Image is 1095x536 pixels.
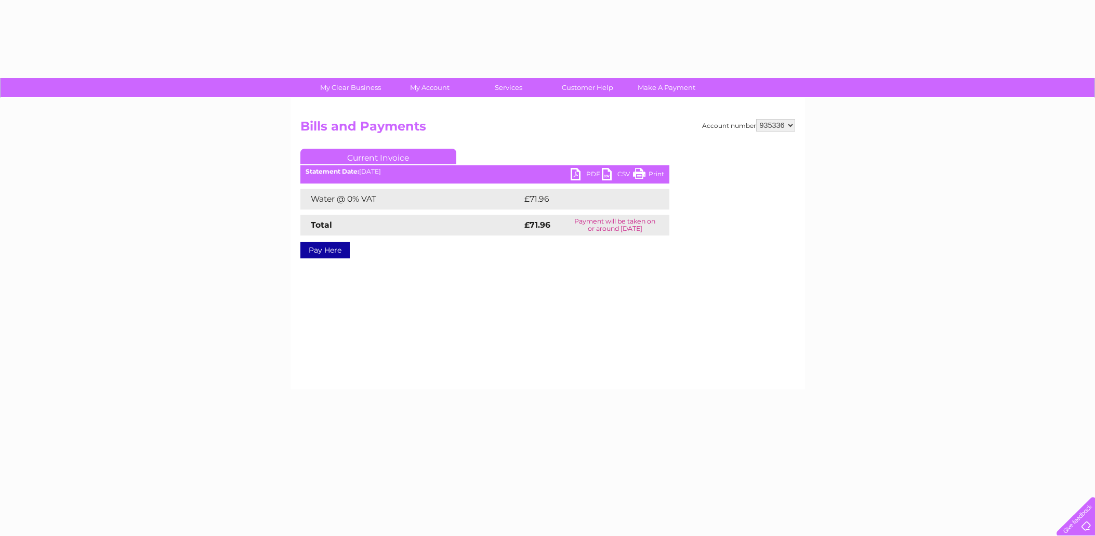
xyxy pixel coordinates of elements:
h2: Bills and Payments [300,119,795,139]
strong: £71.96 [524,220,550,230]
a: Pay Here [300,242,350,258]
a: My Clear Business [308,78,393,97]
div: Account number [702,119,795,132]
td: Payment will be taken on or around [DATE] [561,215,669,236]
td: Water @ 0% VAT [300,189,522,210]
b: Statement Date: [306,167,359,175]
a: Make A Payment [624,78,709,97]
a: CSV [602,168,633,183]
strong: Total [311,220,332,230]
div: [DATE] [300,168,669,175]
a: Services [466,78,551,97]
a: My Account [387,78,472,97]
a: Current Invoice [300,149,456,164]
a: Customer Help [545,78,630,97]
td: £71.96 [522,189,648,210]
a: Print [633,168,664,183]
a: PDF [571,168,602,183]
